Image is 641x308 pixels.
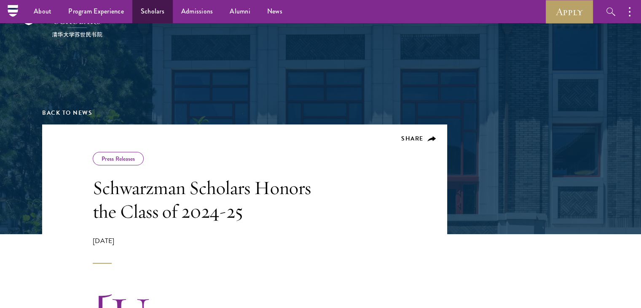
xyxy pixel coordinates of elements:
[93,176,333,223] h1: Schwarzman Scholars Honors the Class of 2024-25
[93,236,333,264] div: [DATE]
[401,134,424,143] span: Share
[401,135,436,143] button: Share
[42,108,92,117] a: Back to News
[102,154,135,163] a: Press Releases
